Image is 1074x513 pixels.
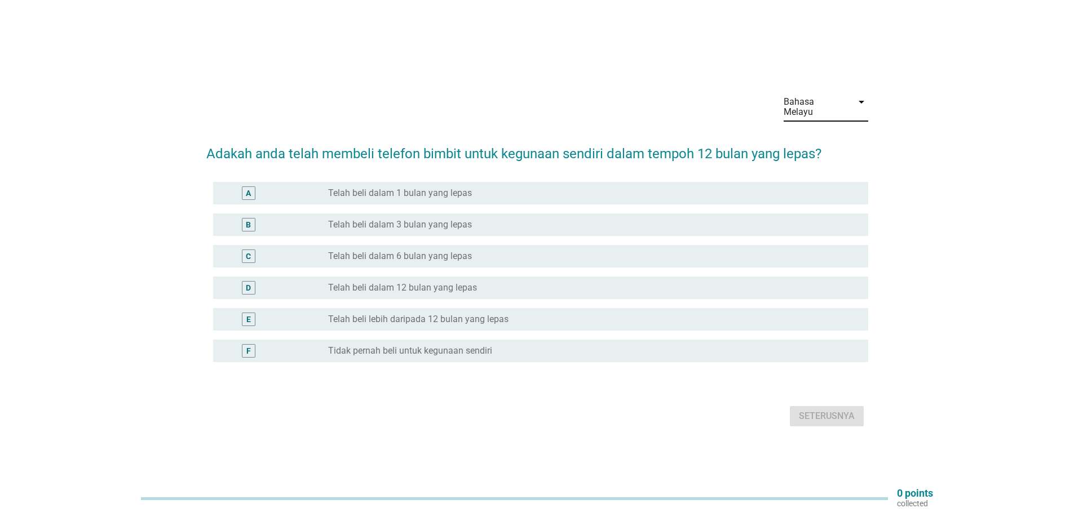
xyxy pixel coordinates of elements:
p: 0 points [897,488,933,498]
i: arrow_drop_down [855,95,868,109]
label: Telah beli dalam 12 bulan yang lepas [328,282,477,293]
div: C [246,250,251,262]
label: Telah beli dalam 3 bulan yang lepas [328,219,472,230]
div: E [246,313,251,325]
p: collected [897,498,933,508]
div: Bahasa Melayu [784,97,846,117]
h2: Adakah anda telah membeli telefon bimbit untuk kegunaan sendiri dalam tempoh 12 bulan yang lepas? [206,132,868,164]
div: B [246,218,251,230]
label: Tidak pernah beli untuk kegunaan sendiri [328,345,492,356]
label: Telah beli lebih daripada 12 bulan yang lepas [328,314,509,325]
div: D [246,282,251,293]
div: A [246,187,251,199]
label: Telah beli dalam 6 bulan yang lepas [328,251,472,262]
label: Telah beli dalam 1 bulan yang lepas [328,188,472,199]
div: F [246,345,251,356]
